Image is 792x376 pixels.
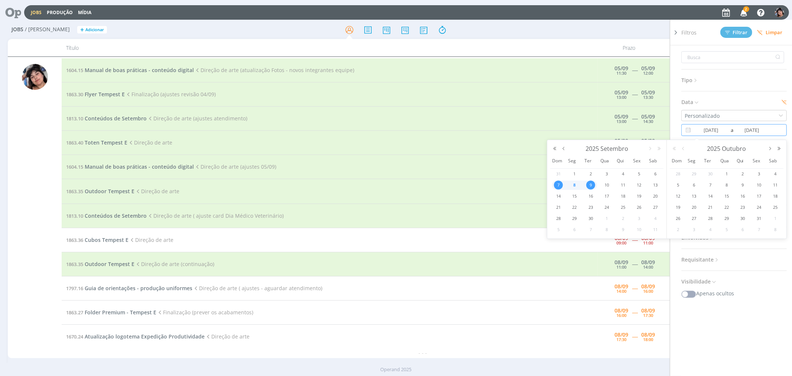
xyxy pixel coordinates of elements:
div: Prazo [588,39,671,56]
span: 24 [754,203,763,212]
span: Direção de arte (ajustes atendimento) [147,115,247,122]
span: 11 [651,225,660,234]
span: ----- [632,139,638,146]
a: 1813.10Conteúdos de Setembro [66,212,147,219]
span: 30 [739,214,747,223]
span: Filtros [681,29,697,36]
span: 17 [602,192,611,201]
div: 13:00 [617,119,627,123]
span: 3 [602,169,611,178]
div: 05/09 [642,138,655,143]
div: Apenas ocultos [681,289,787,298]
img: E [775,8,784,17]
span: Flyer Tempest E [85,91,125,98]
div: 18:00 [643,337,654,341]
th: Ter [702,153,718,169]
span: 4 [771,169,780,178]
th: Qua [599,153,615,169]
th: Dom [670,153,686,169]
span: 10 [635,225,644,234]
span: Manual de boas práticas - conteúdo digital [85,67,194,74]
span: 1 [602,214,611,223]
span: 1863.40 [66,139,83,146]
button: Mídia [76,10,94,16]
span: Outdoor Tempest E [85,260,134,268]
span: 27 [690,214,699,223]
span: 1670.24 [66,333,83,340]
span: ----- [632,115,638,122]
a: 1863.40Toten Tempest E [66,139,127,146]
span: Data [681,97,700,107]
span: Direção de arte [127,139,172,146]
span: 11 [771,181,780,189]
span: Finalização (prever os acabamentos) [156,309,253,316]
span: 12 [635,181,644,189]
span: 29 [570,214,579,223]
span: Limpar [757,30,782,35]
th: Sab [647,153,664,169]
div: - - - [62,349,784,357]
a: 1863.27Folder Premium - Tempest E [66,309,156,316]
button: 2 [736,6,751,19]
span: 9 [619,225,628,234]
button: Produção [45,10,75,16]
span: 7 [706,181,715,189]
span: Visibilidade [681,277,717,286]
span: 16 [586,192,595,201]
a: 1863.36Cubos Tempest E [66,236,128,243]
span: 26 [674,214,682,223]
a: 1604.15Manual de boas práticas - conteúdo digital [66,67,194,74]
span: ----- [632,285,638,292]
div: 08/09 [642,332,655,337]
div: Título [62,39,587,56]
span: Filtrar [725,30,748,35]
a: Mídia [78,9,91,16]
button: Limpar [752,27,787,38]
input: Data final [734,126,770,134]
button: +Adicionar [77,26,107,34]
div: 08/09 [642,260,655,265]
span: 23 [739,203,747,212]
span: 2 [586,169,595,178]
span: 30 [706,169,715,178]
span: Adicionar [85,27,104,32]
span: 22 [722,203,731,212]
div: 08/09 [642,236,655,241]
span: 6 [739,225,747,234]
span: 7 [586,225,595,234]
span: 25 [619,203,628,212]
span: 13 [651,181,660,189]
span: 2 [619,214,628,223]
span: Direção de arte [205,333,250,340]
span: Direção de arte (continuação) [134,260,214,268]
span: 5 [554,225,563,234]
span: 7 [754,225,763,234]
span: 14 [554,192,563,201]
div: 13:00 [617,95,627,99]
span: 4 [619,169,628,178]
div: 05/09 [615,138,629,143]
div: 08/09 [615,308,629,313]
a: 1670.24Atualização logotema Expedição Produtividade [66,333,205,340]
span: 5 [635,169,644,178]
span: 2 [743,6,749,12]
a: 1863.30Flyer Tempest E [66,91,125,98]
span: 21 [706,203,715,212]
th: Qui [615,153,631,169]
th: Seg [567,153,583,169]
span: 20 [690,203,699,212]
div: 05/09 [615,114,629,119]
span: 6 [651,169,660,178]
span: Guia de orientações - produção uniformes [85,285,192,292]
div: 11:30 [617,71,627,75]
div: 17:30 [643,313,654,317]
div: 14:00 [643,265,654,269]
span: 24 [602,203,611,212]
a: 1604.15Manual de boas práticas - conteúdo digital [66,163,194,170]
span: 3 [690,225,699,234]
span: 1 [570,169,579,178]
span: 5 [674,181,682,189]
div: 16:00 [617,313,627,317]
button: Jobs [29,10,44,16]
span: ----- [632,91,638,98]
